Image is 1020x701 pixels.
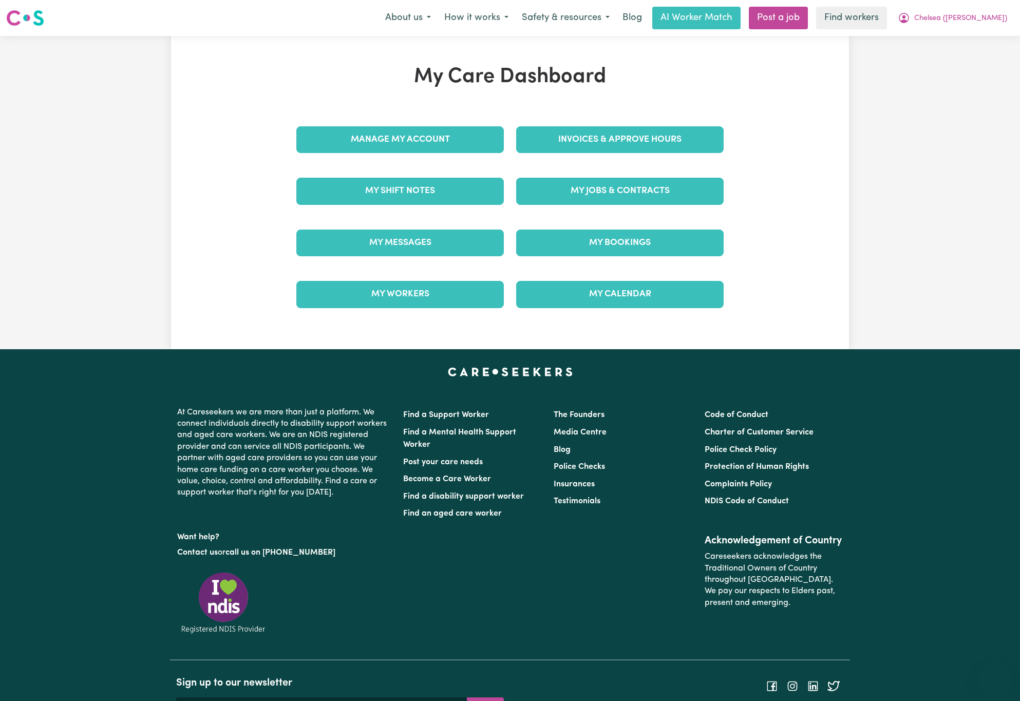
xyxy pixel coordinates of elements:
a: Follow Careseekers on Instagram [786,681,799,690]
a: Follow Careseekers on LinkedIn [807,681,819,690]
a: Complaints Policy [705,480,772,488]
a: Charter of Customer Service [705,428,814,437]
h2: Acknowledgement of Country [705,535,843,547]
h2: Sign up to our newsletter [176,677,504,689]
span: Chelsea ([PERSON_NAME]) [914,13,1007,24]
button: About us [379,7,438,29]
a: Invoices & Approve Hours [516,126,724,153]
h1: My Care Dashboard [290,65,730,89]
a: call us on [PHONE_NUMBER] [225,548,335,557]
a: Police Check Policy [705,446,777,454]
a: Post your care needs [403,458,483,466]
a: Follow Careseekers on Facebook [766,681,778,690]
a: Blog [554,446,571,454]
p: or [177,543,391,562]
a: Police Checks [554,463,605,471]
a: My Jobs & Contracts [516,178,724,204]
a: Careseekers home page [448,368,573,376]
p: Careseekers acknowledges the Traditional Owners of Country throughout [GEOGRAPHIC_DATA]. We pay o... [705,547,843,613]
a: The Founders [554,411,605,419]
a: AI Worker Match [652,7,741,29]
a: Media Centre [554,428,607,437]
a: Find a disability support worker [403,492,524,501]
a: Find workers [816,7,887,29]
button: My Account [891,7,1014,29]
a: Careseekers logo [6,6,44,30]
button: How it works [438,7,515,29]
a: My Workers [296,281,504,308]
a: NDIS Code of Conduct [705,497,789,505]
a: Protection of Human Rights [705,463,809,471]
a: Post a job [749,7,808,29]
a: Blog [616,7,648,29]
p: At Careseekers we are more than just a platform. We connect individuals directly to disability su... [177,403,391,503]
a: Find a Mental Health Support Worker [403,428,516,449]
a: Become a Care Worker [403,475,491,483]
img: Registered NDIS provider [177,571,270,635]
a: My Shift Notes [296,178,504,204]
a: Code of Conduct [705,411,768,419]
a: Find an aged care worker [403,509,502,518]
a: Testimonials [554,497,600,505]
button: Safety & resources [515,7,616,29]
a: My Calendar [516,281,724,308]
a: Find a Support Worker [403,411,489,419]
a: Follow Careseekers on Twitter [827,681,840,690]
a: Manage My Account [296,126,504,153]
img: Careseekers logo [6,9,44,27]
iframe: Button to launch messaging window [979,660,1012,693]
a: Insurances [554,480,595,488]
a: My Bookings [516,230,724,256]
a: My Messages [296,230,504,256]
a: Contact us [177,548,218,557]
p: Want help? [177,527,391,543]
